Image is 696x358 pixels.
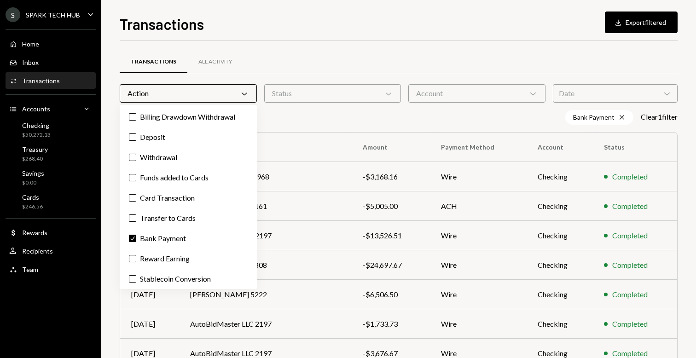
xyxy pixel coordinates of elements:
div: -$6,506.50 [363,289,419,300]
div: Checking [22,121,51,129]
td: Checking [527,250,593,280]
td: Checking [527,221,593,250]
td: Wire [430,221,527,250]
a: Accounts [6,100,96,117]
a: Home [6,35,96,52]
td: Wire [430,309,527,339]
button: Exportfiltered [605,12,678,33]
div: Account [408,84,545,103]
td: Checking [527,280,593,309]
div: Inbox [22,58,39,66]
a: Checking$50,272.13 [6,119,96,141]
div: $268.40 [22,155,48,163]
label: Reward Earning [123,250,253,267]
div: Team [22,266,38,273]
div: Action [120,84,257,103]
div: SPARK TECH HUB [26,11,80,19]
a: Treasury$268.40 [6,143,96,165]
button: Bank Payment [129,235,136,242]
td: AutoBidMaster LLC 2197 [179,309,352,339]
button: Card Transaction [129,194,136,202]
div: Completed [612,171,648,182]
a: Inbox [6,54,96,70]
label: Card Transaction [123,190,253,206]
div: All Activity [198,58,232,66]
button: Transfer to Cards [129,214,136,222]
td: Wire [430,162,527,191]
div: Rewards [22,229,47,237]
th: Account [527,133,593,162]
th: Payment Method [430,133,527,162]
td: ACH [430,191,527,221]
a: All Activity [187,50,243,74]
div: Completed [612,260,648,271]
div: -$24,697.67 [363,260,419,271]
td: Wire [430,250,527,280]
div: Accounts [22,105,50,113]
td: Checking [527,162,593,191]
div: Completed [612,201,648,212]
label: Funds added to Cards [123,169,253,186]
a: Rewards [6,224,96,241]
a: Transactions [6,72,96,89]
a: Cards$246.56 [6,191,96,213]
td: [PERSON_NAME] 5161 [179,191,352,221]
button: Billing Drawdown Withdrawal [129,113,136,121]
div: Recipients [22,247,53,255]
label: Transfer to Cards [123,210,253,226]
button: Reward Earning [129,255,136,262]
button: Clear1filter [641,112,678,122]
th: To/From [179,133,352,162]
div: $0.00 [22,179,44,187]
div: Completed [612,230,648,241]
div: Savings [22,169,44,177]
button: Stablecoin Conversion [129,275,136,283]
button: Deposit [129,133,136,141]
button: Funds added to Cards [129,174,136,181]
td: [PERSON_NAME] 5222 [179,280,352,309]
button: Withdrawal [129,154,136,161]
div: [DATE] [131,289,168,300]
a: Team [6,261,96,277]
label: Deposit [123,129,253,145]
div: Treasury [22,145,48,153]
td: [PERSON_NAME] 3808 [179,250,352,280]
a: Recipients [6,243,96,259]
div: -$13,526.51 [363,230,419,241]
td: Checking [527,191,593,221]
div: Completed [612,289,648,300]
div: Date [553,84,678,103]
div: S [6,7,20,22]
div: [DATE] [131,318,168,329]
a: Savings$0.00 [6,167,96,189]
label: Withdrawal [123,149,253,166]
div: Completed [612,318,648,329]
th: Status [593,133,677,162]
div: Status [264,84,401,103]
label: Stablecoin Conversion [123,271,253,287]
div: -$5,005.00 [363,201,419,212]
a: Transactions [120,50,187,74]
label: Bank Payment [123,230,253,247]
label: Billing Drawdown Withdrawal [123,109,253,125]
div: -$1,733.73 [363,318,419,329]
div: Transactions [22,77,60,85]
div: -$3,168.16 [363,171,419,182]
td: Checking [527,309,593,339]
h1: Transactions [120,15,204,33]
div: Bank Payment [565,110,633,125]
td: Himark logistics llc 5968 [179,162,352,191]
div: $246.56 [22,203,43,211]
th: Amount [352,133,430,162]
div: Home [22,40,39,48]
td: Wire [430,280,527,309]
div: Cards [22,193,43,201]
div: $50,272.13 [22,131,51,139]
div: Transactions [131,58,176,66]
td: AutoBidMaster LLC 2197 [179,221,352,250]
